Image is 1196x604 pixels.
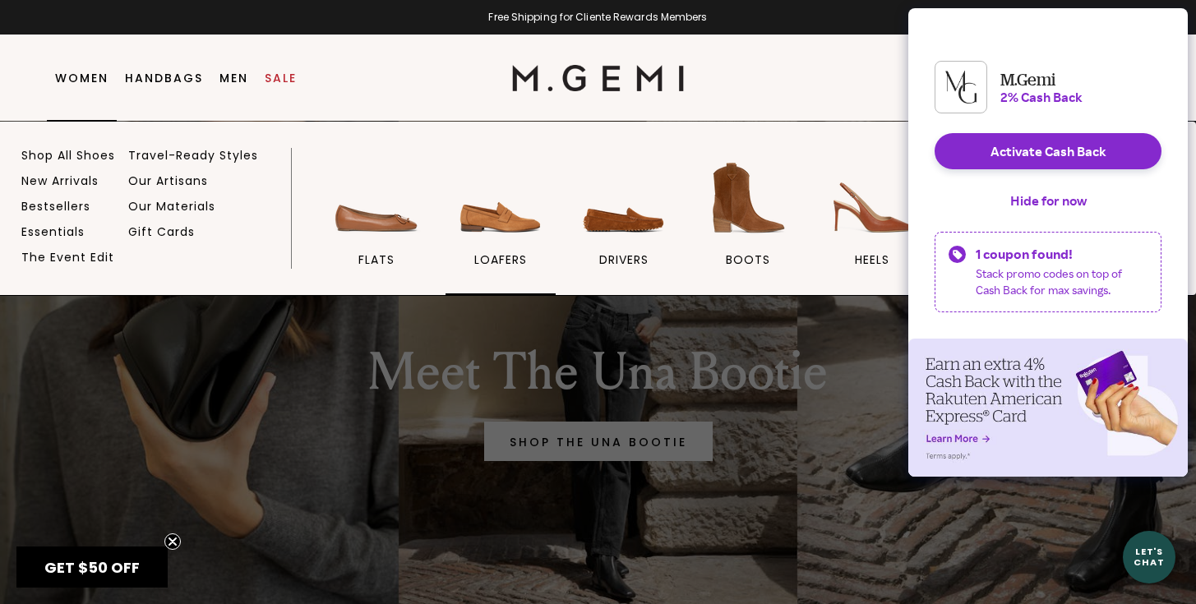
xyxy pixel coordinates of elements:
[128,148,258,163] a: Travel-Ready Styles
[569,152,680,295] a: drivers
[44,557,140,578] span: GET $50 OFF
[16,546,168,588] div: GET $50 OFFClose teaser
[330,152,423,244] img: flats
[816,152,927,295] a: heels
[358,252,395,267] span: flats
[55,71,109,85] a: Women
[21,224,85,239] a: Essentials
[599,252,649,267] span: drivers
[321,152,432,295] a: flats
[512,65,684,91] img: M.Gemi
[455,152,547,244] img: loafers
[578,152,670,244] img: drivers
[474,252,527,267] span: loafers
[125,71,203,85] a: Handbags
[21,173,99,188] a: New Arrivals
[826,152,918,244] img: heels
[128,199,215,214] a: Our Materials
[21,148,115,163] a: Shop All Shoes
[265,71,297,85] a: Sale
[855,252,889,267] span: heels
[164,533,181,550] button: Close teaser
[726,252,770,267] span: BOOTS
[21,250,114,265] a: The Event Edit
[128,173,208,188] a: Our Artisans
[702,152,794,244] img: BOOTS
[21,199,90,214] a: Bestsellers
[1123,546,1175,567] div: Let's Chat
[693,152,804,295] a: BOOTS
[128,224,195,239] a: Gift Cards
[219,71,248,85] a: Men
[446,152,556,295] a: loafers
